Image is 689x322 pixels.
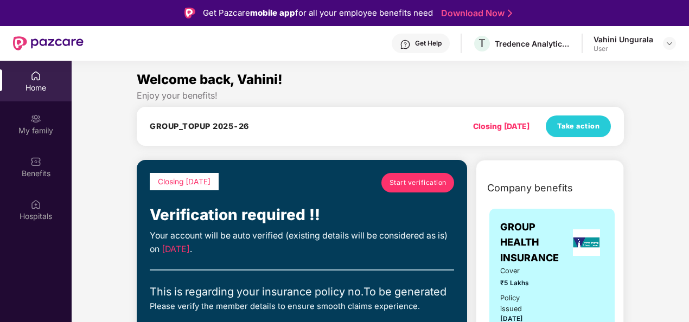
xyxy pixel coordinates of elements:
span: Welcome back, Vahini! [137,72,283,87]
span: Company benefits [487,181,573,196]
div: Your account will be auto verified (existing details will be considered as is) on . [150,229,454,256]
img: Logo [184,8,195,18]
div: Tredence Analytics Solutions Private Limited [495,38,571,49]
h4: GROUP_TOPUP 2025-26 [150,121,249,132]
div: User [594,44,653,53]
img: New Pazcare Logo [13,36,84,50]
div: Get Help [415,39,442,48]
div: Policy issued [500,293,539,314]
img: svg+xml;base64,PHN2ZyBpZD0iSG9tZSIgeG1sbnM9Imh0dHA6Ly93d3cudzMub3JnLzIwMDAvc3ZnIiB3aWR0aD0iMjAiIG... [30,70,41,81]
div: Verification required !! [150,203,454,227]
div: Vahini Ungurala [594,34,653,44]
img: svg+xml;base64,PHN2ZyBpZD0iSG9zcGl0YWxzIiB4bWxucz0iaHR0cDovL3d3dy53My5vcmcvMjAwMC9zdmciIHdpZHRoPS... [30,199,41,210]
span: T [479,37,486,50]
span: GROUP HEALTH INSURANCE [500,220,569,266]
button: Take action [546,115,611,137]
img: svg+xml;base64,PHN2ZyB3aWR0aD0iMjAiIGhlaWdodD0iMjAiIHZpZXdCb3g9IjAgMCAyMCAyMCIgZmlsbD0ibm9uZSIgeG... [30,113,41,124]
span: ₹5 Lakhs [500,278,539,288]
div: Please verify the member details to ensure smooth claims experience. [150,300,454,313]
a: Download Now [441,8,509,19]
span: Cover [500,266,539,276]
span: Take action [557,121,600,132]
a: Start verification [381,173,454,192]
div: Get Pazcare for all your employee benefits need [203,7,433,20]
div: This is regarding your insurance policy no. To be generated [150,284,454,300]
img: svg+xml;base64,PHN2ZyBpZD0iRHJvcGRvd24tMzJ4MzIiIHhtbG5zPSJodHRwOi8vd3d3LnczLm9yZy8yMDAwL3N2ZyIgd2... [665,39,674,48]
span: [DATE] [162,244,190,254]
strong: mobile app [250,8,295,18]
span: Closing [DATE] [158,177,210,186]
img: insurerLogo [573,229,600,256]
img: svg+xml;base64,PHN2ZyBpZD0iSGVscC0zMngzMiIgeG1sbnM9Imh0dHA6Ly93d3cudzMub3JnLzIwMDAvc3ZnIiB3aWR0aD... [400,39,411,50]
div: Closing [DATE] [473,120,529,132]
img: Stroke [508,8,512,19]
img: svg+xml;base64,PHN2ZyBpZD0iQmVuZWZpdHMiIHhtbG5zPSJodHRwOi8vd3d3LnczLm9yZy8yMDAwL3N2ZyIgd2lkdGg9Ij... [30,156,41,167]
div: Enjoy your benefits! [137,90,624,101]
span: Start verification [390,177,446,188]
